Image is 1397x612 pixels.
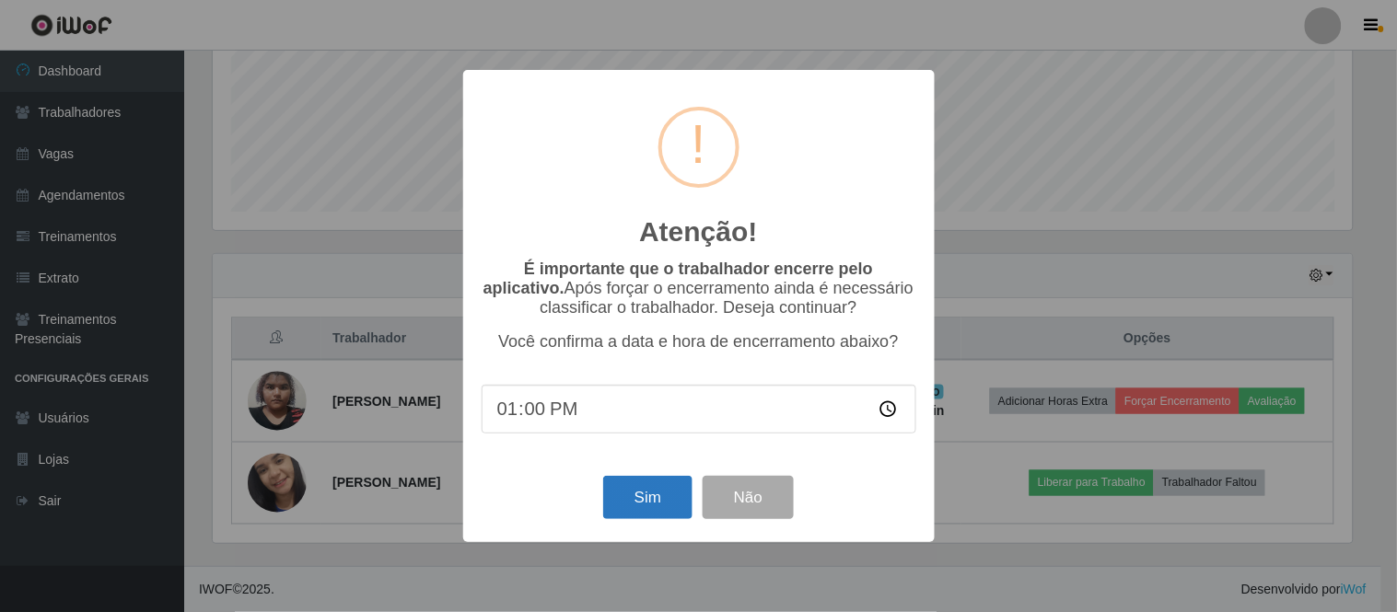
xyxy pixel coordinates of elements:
button: Sim [603,476,693,519]
b: É importante que o trabalhador encerre pelo aplicativo. [483,260,873,297]
p: Você confirma a data e hora de encerramento abaixo? [482,332,916,352]
p: Após forçar o encerramento ainda é necessário classificar o trabalhador. Deseja continuar? [482,260,916,318]
button: Não [703,476,794,519]
h2: Atenção! [639,215,757,248]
